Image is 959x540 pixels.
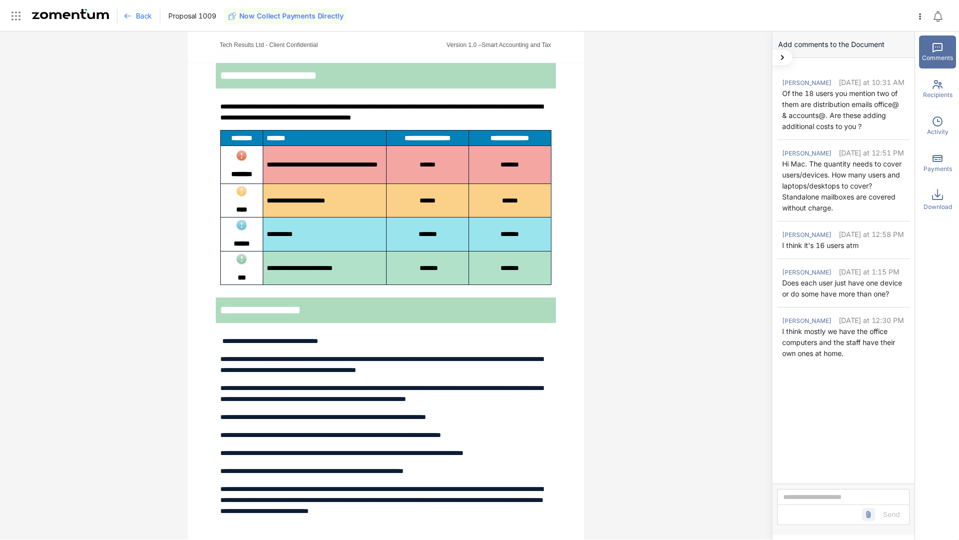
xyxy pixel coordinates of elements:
span: Tech Results Ltd - Client Confidential [220,41,318,48]
div: Notifications [932,4,952,27]
div: Add comments to the Document [772,31,915,58]
img: 8dd38426f90444739bac44736ae0e1cf.png [236,150,247,161]
img: Zomentum Logo [32,9,109,19]
span: Proposal 1009 [168,11,216,21]
span: [DATE] at 10:31 AM [839,78,904,86]
span: [PERSON_NAME] [782,149,832,157]
span: Does each user just have one device or do some have more than one? [782,278,902,298]
div: Recipients [919,72,956,105]
span: Smart Accounting and Tax [481,41,551,48]
span: Comments [922,53,953,62]
span: Payments [924,164,952,173]
span: [DATE] at 12:30 PM [839,316,904,324]
span: [PERSON_NAME] [782,317,832,324]
span: Back [136,11,152,21]
div: Payments [919,146,956,179]
span: Now Collect Payments Directly [239,11,344,21]
div: Comments [919,35,956,68]
span: [DATE] at 12:58 PM [839,230,904,238]
img: cbdd1554eff94371a0cae61903acfb81.png [236,185,247,197]
img: 3881001c6ff24f51b855780303525fc2.png [236,253,247,265]
span: Activity [927,127,949,136]
span: I think mostly we have the office computers and the staff have their own ones at home. [782,327,895,357]
button: Now Collect Payments Directly [224,8,348,24]
span: Recipients [923,90,953,99]
span: [PERSON_NAME] [782,268,832,276]
span: I think it's 16 users atm [782,241,859,249]
div: Activity [919,109,956,142]
div: Download [919,183,956,216]
span: [DATE] at 12:51 PM [839,148,904,157]
button: Send [874,506,909,522]
span: [PERSON_NAME] [782,231,832,238]
span: Version 1.0 – [447,41,481,48]
span: Of the 18 users you mention two of them are distribution emails office@ & accounts@. Are these ad... [782,89,899,130]
span: Hi Mac. The quantity needs to cover users/devices. How many users and laptops/desktops to cover? ... [782,159,902,212]
span: Download [924,202,952,211]
span: [PERSON_NAME] [782,79,832,86]
span: [DATE] at 1:15 PM [839,267,900,276]
img: 3a629969d7b54b948fa75ab12aa8b28a.png [236,219,247,231]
